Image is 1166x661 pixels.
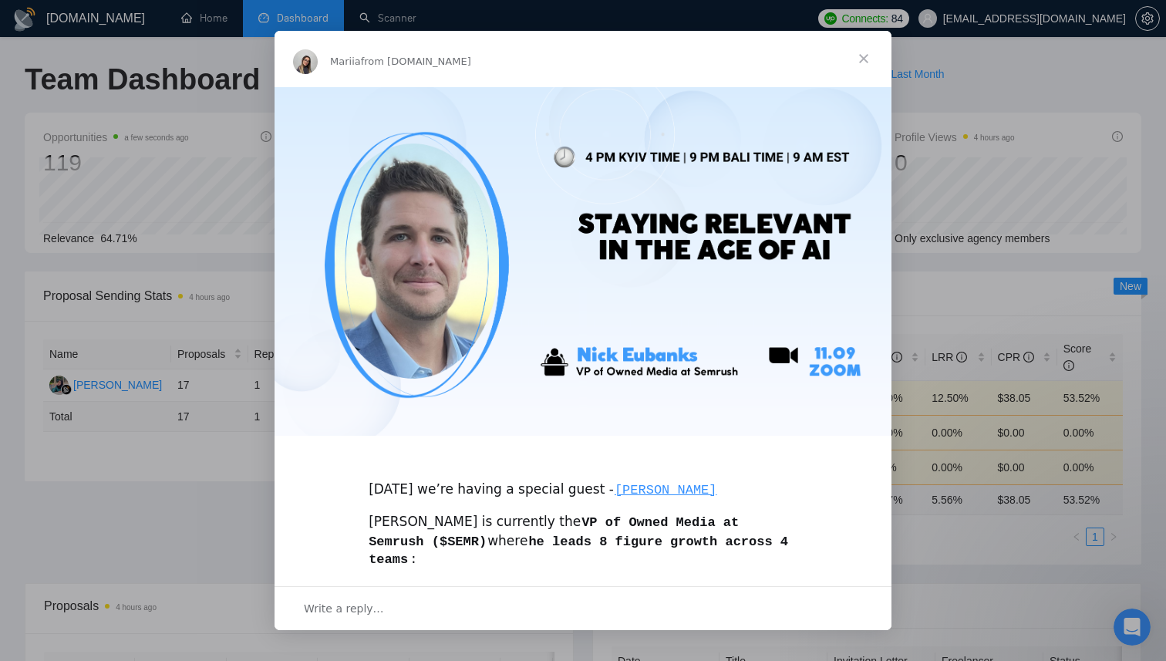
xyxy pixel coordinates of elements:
code: he leads 8 figure growth across 4 teams [369,534,788,568]
span: Mariia [330,56,361,67]
code: [PERSON_NAME] [614,482,718,498]
span: Write a reply… [304,599,384,619]
div: [PERSON_NAME] is currently the where [369,513,797,569]
span: from [DOMAIN_NAME] [361,56,471,67]
code: VP of Owned Media at Semrush ($SEMR) [369,514,739,550]
span: Close [836,31,891,86]
code: : [409,551,418,568]
img: Profile image for Mariia [293,49,318,74]
div: Open conversation and reply [275,586,891,630]
a: [PERSON_NAME] [614,481,718,497]
div: [DATE] we’re having a special guest - [369,462,797,500]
